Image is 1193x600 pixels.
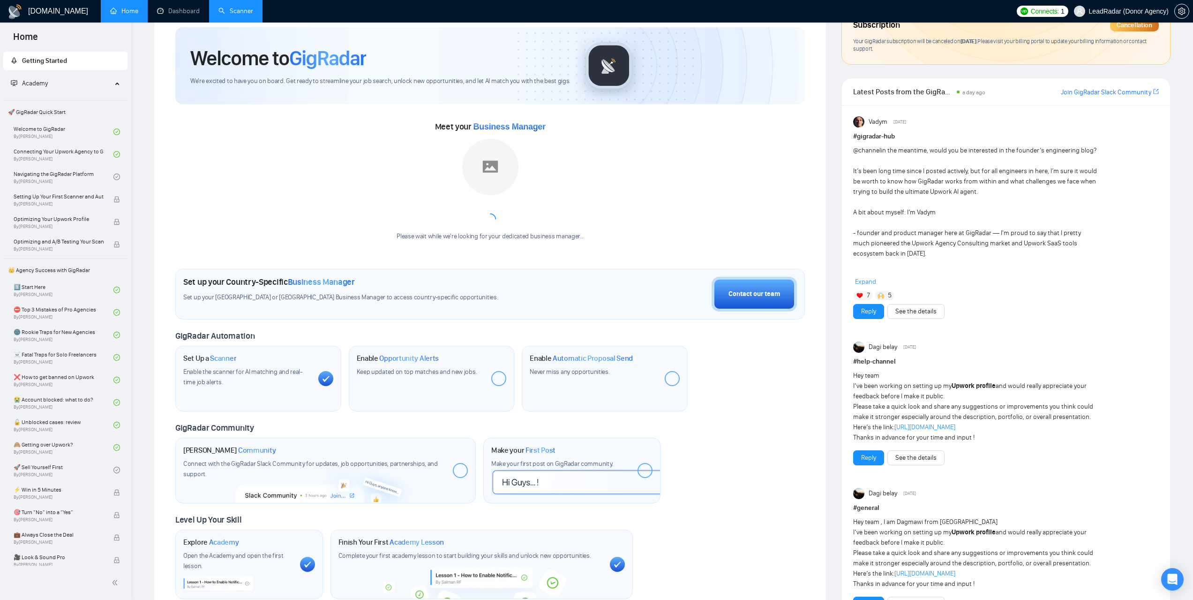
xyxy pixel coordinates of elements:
[14,280,113,300] a: 1️⃣ Start HereBy[PERSON_NAME]
[482,211,498,227] span: loading
[952,528,996,536] strong: Upwork profile
[14,530,104,539] span: 💼 Always Close the Deal
[113,444,120,451] span: check-circle
[210,354,236,363] span: Scanner
[867,291,870,300] span: 7
[585,42,632,89] img: gigradar-logo.png
[530,354,633,363] h1: Enable
[113,174,120,180] span: check-circle
[525,446,555,455] span: First Post
[391,232,589,241] div: Please wait while we're looking for your dedicated business manager...
[869,117,887,127] span: Vadym
[209,538,239,547] span: Academy
[11,57,17,64] span: rocket
[8,4,23,19] img: logo
[113,309,120,316] span: check-circle
[894,423,955,431] a: [URL][DOMAIN_NAME]
[113,241,120,248] span: lock
[1031,6,1059,16] span: Connects:
[14,517,104,523] span: By [PERSON_NAME]
[895,453,937,463] a: See the details
[190,46,366,71] h1: Welcome to
[110,7,138,15] a: homeHome
[14,415,113,435] a: 🔓 Unblocked cases: reviewBy[PERSON_NAME]
[952,382,996,390] strong: Upwork profile
[14,246,104,252] span: By [PERSON_NAME]
[14,562,104,568] span: By [PERSON_NAME]
[869,488,897,499] span: Dagi belay
[853,371,1097,443] div: Hey team I’ve been working on setting up my and would really appreciate your feedback before I ma...
[183,354,236,363] h1: Set Up a
[113,422,120,428] span: check-circle
[338,552,591,560] span: Complete your first academy lesson to start building your skills and unlock new opportunities.
[878,292,884,299] img: 🙌
[379,354,439,363] span: Opportunity Alerts
[11,80,17,86] span: fund-projection-screen
[530,368,609,376] span: Never miss any opportunities.
[113,512,120,518] span: lock
[491,460,613,468] span: Make your first post on GigRadar community.
[11,79,48,87] span: Academy
[853,38,1147,53] span: Your GigRadar subscription will be canceled Please visit your billing portal to update your billi...
[853,357,1159,367] h1: # help-channel
[893,118,906,126] span: [DATE]
[1061,87,1151,98] a: Join GigRadar Slack Community
[113,151,120,158] span: check-circle
[112,578,121,587] span: double-left
[6,30,45,50] span: Home
[853,116,864,128] img: Vadym
[14,485,104,494] span: ⚡ Win in 5 Minutes
[853,146,881,154] span: @channel
[376,567,587,599] img: academy-bg.png
[14,302,113,323] a: ⛔ Top 3 Mistakes of Pro AgenciesBy[PERSON_NAME]
[175,331,255,341] span: GigRadar Automation
[113,287,120,293] span: check-circle
[853,145,1097,352] div: in the meantime, would you be interested in the founder’s engineering blog? It’s been long time s...
[175,423,254,433] span: GigRadar Community
[288,277,355,287] span: Business Manager
[887,304,945,319] button: See the details
[113,399,120,406] span: check-circle
[14,392,113,413] a: 😭 Account blocked: what to do?By[PERSON_NAME]
[853,17,900,33] span: Subscription
[113,354,120,361] span: check-circle
[1174,8,1189,15] a: setting
[473,122,546,131] span: Business Manager
[14,224,104,229] span: By [PERSON_NAME]
[1061,6,1065,16] span: 1
[338,538,444,547] h1: Finish Your First
[462,139,518,195] img: placeholder.png
[14,508,104,517] span: 🎯 Turn “No” into a “Yes”
[895,306,937,317] a: See the details
[183,460,438,478] span: Connect with the GigRadar Slack Community for updates, job opportunities, partnerships, and support.
[175,515,241,525] span: Level Up Your Skill
[861,453,876,463] a: Reply
[183,293,552,302] span: Set up your [GEOGRAPHIC_DATA] or [GEOGRAPHIC_DATA] Business Manager to access country-specific op...
[4,261,127,280] span: 👑 Agency Success with GigRadar
[113,377,120,383] span: check-circle
[1153,87,1159,96] a: export
[1020,8,1028,15] img: upwork-logo.png
[728,289,780,299] div: Contact our team
[962,89,985,96] span: a day ago
[853,342,864,353] img: Dagi belay
[14,237,104,246] span: Optimizing and A/B Testing Your Scanner for Better Results
[1153,88,1159,95] span: export
[236,460,415,503] img: slackcommunity-bg.png
[1175,8,1189,15] span: setting
[856,292,863,299] img: ❤️
[289,46,366,71] span: GigRadar
[113,196,120,203] span: lock
[183,552,284,570] span: Open the Academy and open the first lesson.
[357,368,477,376] span: Keep updated on top matches and new jobs.
[157,7,200,15] a: dashboardDashboard
[390,538,444,547] span: Academy Lesson
[183,368,302,386] span: Enable the scanner for AI matching and real-time job alerts.
[113,557,120,563] span: lock
[1110,19,1159,31] div: Cancellation
[14,370,113,390] a: ❌ How to get banned on UpworkBy[PERSON_NAME]
[22,79,48,87] span: Academy
[14,192,104,201] span: Setting Up Your First Scanner and Auto-Bidder
[113,489,120,496] span: lock
[853,450,884,465] button: Reply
